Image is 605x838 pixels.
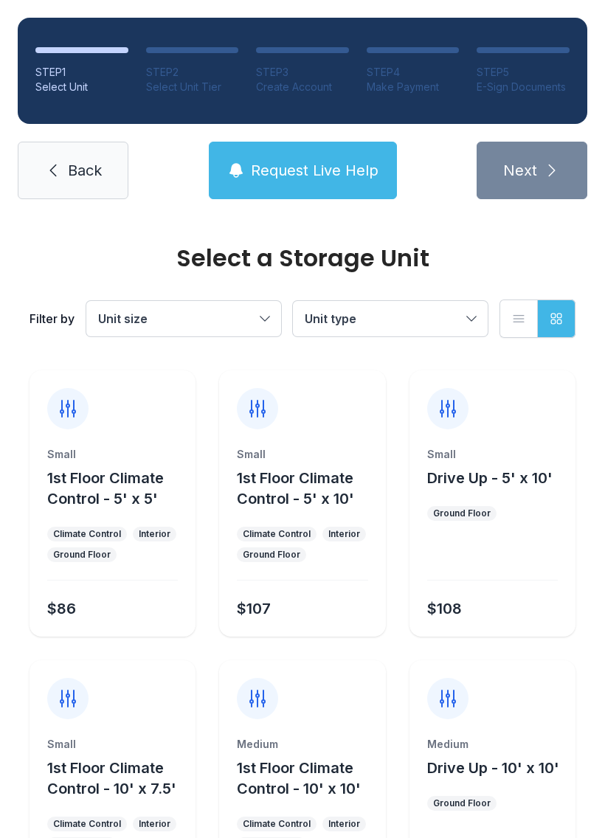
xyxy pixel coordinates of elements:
div: Select Unit [35,80,128,94]
span: Unit type [305,311,356,326]
div: Select a Storage Unit [30,246,575,270]
div: Create Account [256,80,349,94]
div: Ground Floor [243,549,300,561]
div: STEP 5 [477,65,570,80]
div: Climate Control [53,818,121,830]
span: 1st Floor Climate Control - 10' x 10' [237,759,361,797]
div: Medium [427,737,558,752]
div: Small [237,447,367,462]
div: Interior [139,528,170,540]
button: 1st Floor Climate Control - 10' x 7.5' [47,758,190,799]
div: STEP 2 [146,65,239,80]
span: Drive Up - 5' x 10' [427,469,553,487]
div: STEP 1 [35,65,128,80]
div: Make Payment [367,80,460,94]
span: Unit size [98,311,148,326]
div: Climate Control [243,528,311,540]
button: Drive Up - 5' x 10' [427,468,553,488]
div: $107 [237,598,271,619]
div: Small [47,447,178,462]
div: STEP 4 [367,65,460,80]
span: Next [503,160,537,181]
div: $86 [47,598,76,619]
div: Small [427,447,558,462]
div: Interior [139,818,170,830]
button: Unit type [293,301,488,336]
span: 1st Floor Climate Control - 5' x 5' [47,469,164,508]
button: Unit size [86,301,281,336]
div: Filter by [30,310,75,328]
div: Interior [328,818,360,830]
div: Select Unit Tier [146,80,239,94]
div: Medium [237,737,367,752]
span: Drive Up - 10' x 10' [427,759,559,777]
div: Small [47,737,178,752]
button: 1st Floor Climate Control - 5' x 5' [47,468,190,509]
div: Ground Floor [433,797,491,809]
button: 1st Floor Climate Control - 5' x 10' [237,468,379,509]
div: Climate Control [243,818,311,830]
div: STEP 3 [256,65,349,80]
button: Drive Up - 10' x 10' [427,758,559,778]
span: 1st Floor Climate Control - 10' x 7.5' [47,759,176,797]
button: 1st Floor Climate Control - 10' x 10' [237,758,379,799]
span: Request Live Help [251,160,378,181]
span: Back [68,160,102,181]
div: Interior [328,528,360,540]
div: $108 [427,598,462,619]
div: Climate Control [53,528,121,540]
div: E-Sign Documents [477,80,570,94]
span: 1st Floor Climate Control - 5' x 10' [237,469,354,508]
div: Ground Floor [53,549,111,561]
div: Ground Floor [433,508,491,519]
